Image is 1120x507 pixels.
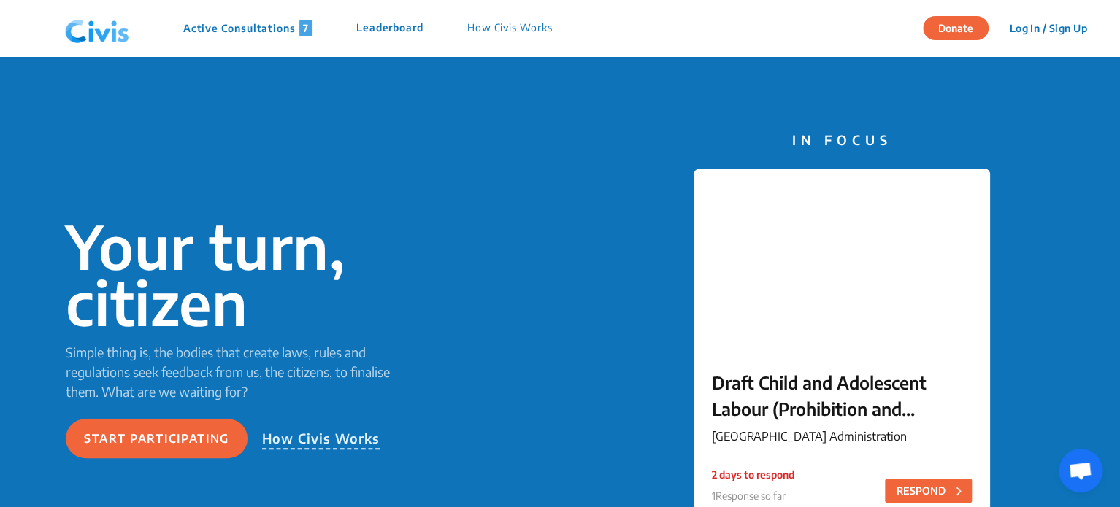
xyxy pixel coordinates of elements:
[66,342,412,401] p: Simple thing is, the bodies that create laws, rules and regulations seek feedback from us, the ci...
[1000,17,1097,39] button: Log In / Sign Up
[694,130,990,150] p: IN FOCUS
[299,20,312,36] span: 7
[66,218,412,330] p: Your turn, citizen
[923,20,1000,34] a: Donate
[356,20,423,36] p: Leaderboard
[712,369,972,422] p: Draft Child and Adolescent Labour (Prohibition and Regulation) Chandigarh Rules, 2025
[262,428,380,449] p: How Civis Works
[712,427,972,445] p: [GEOGRAPHIC_DATA] Administration
[1059,449,1102,492] div: Open chat
[716,489,786,502] span: Response so far
[712,488,794,503] p: 1
[183,20,312,36] p: Active Consultations
[59,7,135,50] img: navlogo.png
[923,16,989,40] button: Donate
[66,419,248,458] button: Start participating
[467,20,553,36] p: How Civis Works
[885,479,972,503] button: RESPOND
[712,467,794,482] p: 2 days to respond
